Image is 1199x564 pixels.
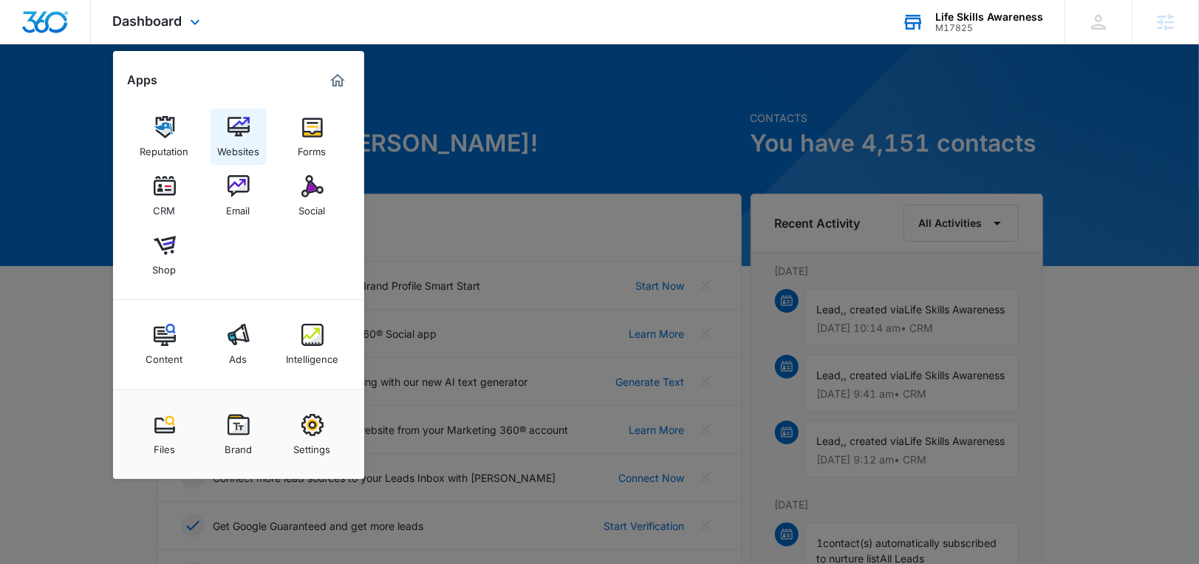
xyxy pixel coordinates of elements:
a: Shop [137,227,193,283]
div: Forms [298,138,327,157]
a: Intelligence [284,316,341,373]
a: Content [137,316,193,373]
a: Brand [211,407,267,463]
div: Email [227,197,250,217]
div: Brand [225,436,252,455]
div: Reputation [140,138,189,157]
div: Shop [153,256,177,276]
a: Settings [284,407,341,463]
a: Ads [211,316,267,373]
a: Social [284,168,341,224]
span: Dashboard [113,13,182,29]
a: Forms [284,109,341,165]
a: Files [137,407,193,463]
div: CRM [154,197,176,217]
div: account id [935,23,1043,33]
div: Social [299,197,326,217]
div: Ads [230,346,247,365]
a: Reputation [137,109,193,165]
div: Websites [217,138,259,157]
a: Email [211,168,267,224]
a: Marketing 360® Dashboard [326,69,349,92]
div: Intelligence [286,346,338,365]
a: Websites [211,109,267,165]
div: account name [935,11,1043,23]
div: Settings [294,436,331,455]
div: Content [146,346,183,365]
div: Files [154,436,175,455]
a: CRM [137,168,193,224]
h2: Apps [128,73,158,87]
